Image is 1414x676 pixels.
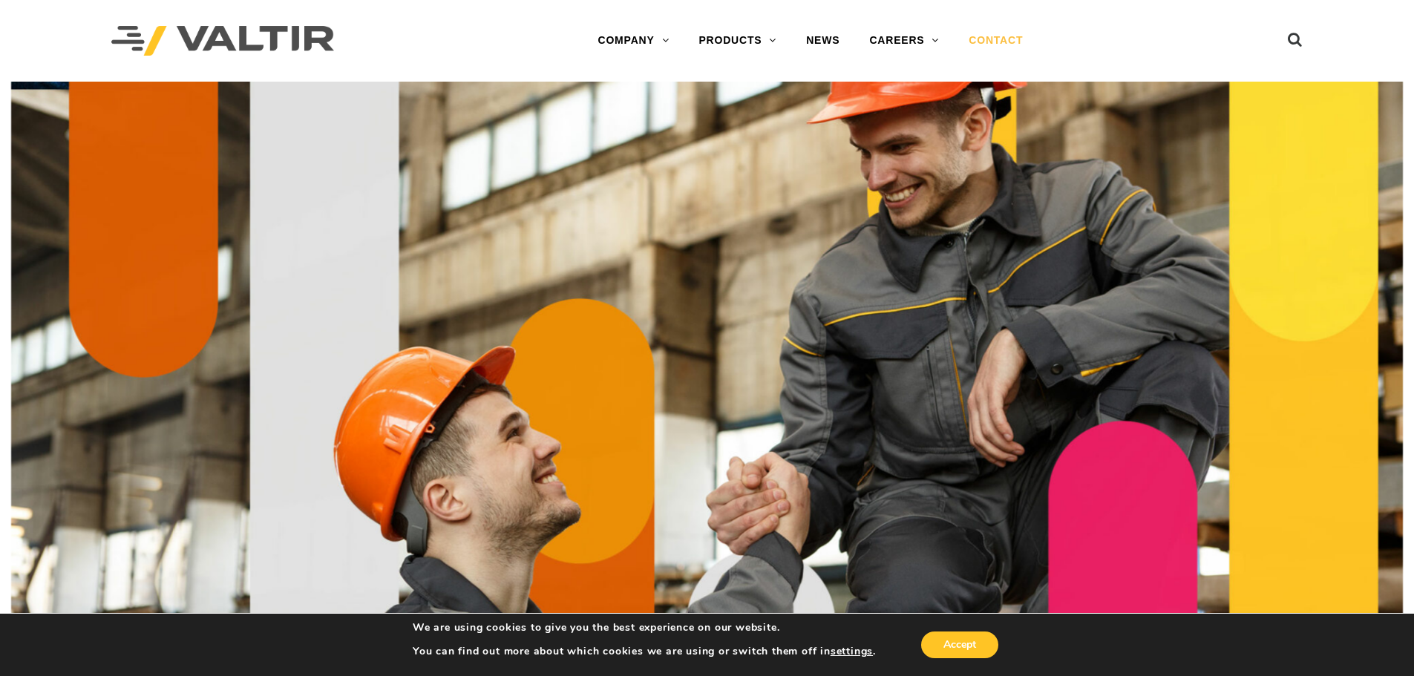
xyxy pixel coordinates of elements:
a: CAREERS [854,26,954,56]
img: Contact_1 [11,82,1403,631]
a: PRODUCTS [684,26,791,56]
p: You can find out more about which cookies we are using or switch them off in . [413,645,876,658]
p: We are using cookies to give you the best experience on our website. [413,621,876,634]
a: CONTACT [954,26,1038,56]
a: COMPANY [583,26,684,56]
img: Valtir [111,26,334,56]
button: Accept [921,631,998,658]
a: NEWS [791,26,854,56]
button: settings [831,645,873,658]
